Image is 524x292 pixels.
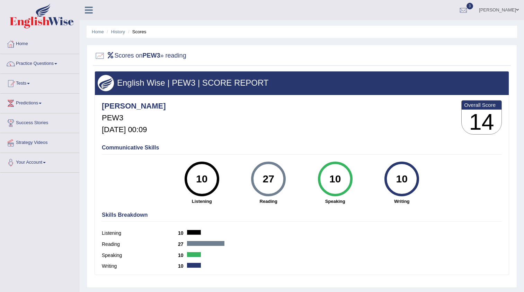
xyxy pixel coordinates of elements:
[256,164,281,194] div: 27
[102,114,166,122] h5: PEW3
[239,198,299,205] strong: Reading
[0,113,79,131] a: Success Stories
[467,3,473,9] span: 3
[95,51,186,61] h2: Scores on » reading
[462,110,501,135] h3: 14
[102,145,502,151] h4: Communicative Skills
[464,102,499,108] b: Overall Score
[178,241,187,247] b: 27
[102,126,166,134] h5: [DATE] 00:09
[0,94,79,111] a: Predictions
[102,230,178,237] label: Listening
[111,29,125,34] a: History
[102,212,502,218] h4: Skills Breakdown
[102,241,178,248] label: Reading
[98,75,114,91] img: wings.png
[92,29,104,34] a: Home
[172,198,232,205] strong: Listening
[178,230,187,236] b: 10
[0,133,79,151] a: Strategy Videos
[98,78,506,87] h3: English Wise | PEW3 | SCORE REPORT
[0,34,79,52] a: Home
[126,28,146,35] li: Scores
[189,164,214,194] div: 10
[178,252,187,258] b: 10
[305,198,365,205] strong: Speaking
[102,252,178,259] label: Speaking
[389,164,415,194] div: 10
[372,198,432,205] strong: Writing
[0,153,79,170] a: Your Account
[322,164,348,194] div: 10
[0,74,79,91] a: Tests
[102,102,166,110] h4: [PERSON_NAME]
[102,263,178,270] label: Writing
[0,54,79,71] a: Practice Questions
[178,263,187,269] b: 10
[143,52,160,59] b: PEW3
